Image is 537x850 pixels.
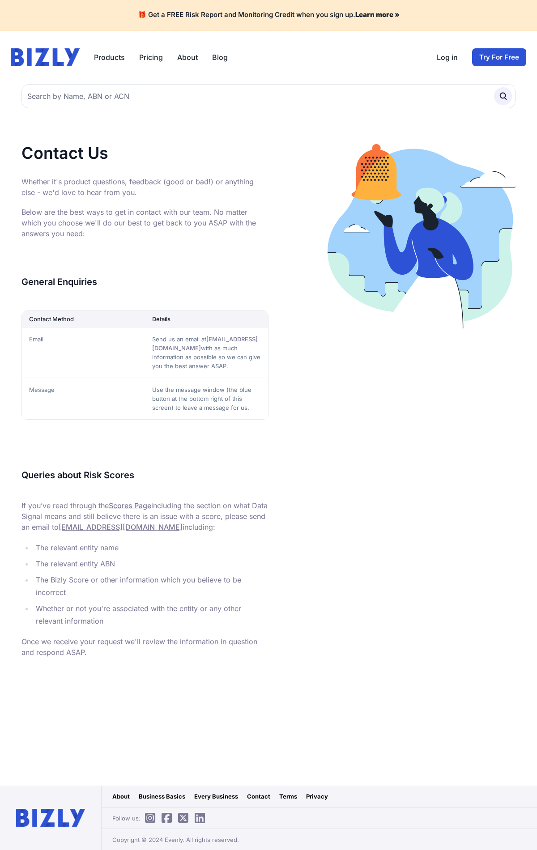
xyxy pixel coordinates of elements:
[33,574,268,599] li: The Bizly Score or other information which you believe to be incorrect
[306,792,328,801] a: Privacy
[355,10,400,19] a: Learn more »
[59,523,183,531] a: [EMAIL_ADDRESS][DOMAIN_NAME]
[22,311,145,327] th: Contact Method
[11,11,526,19] h4: 🎁 Get a FREE Risk Report and Monitoring Credit when you sign up.
[21,144,268,162] h1: Contact Us
[21,84,516,108] input: Search by Name, ABN or ACN
[112,835,239,844] span: Copyright © 2024 Evenly. All rights reserved.
[33,602,268,627] li: Whether or not you're associated with the entity or any other relevant information
[21,636,268,658] p: Once we receive your request we'll review the information in question and respond ASAP.
[22,327,145,378] td: Email
[279,792,297,801] a: Terms
[21,207,268,239] p: Below are the best ways to get in contact with our team. No matter which you choose we'll do our ...
[33,541,268,554] li: The relevant entity name
[212,52,228,63] a: Blog
[112,792,130,801] a: About
[177,52,198,63] a: About
[21,275,268,289] h3: General Enquiries
[22,378,145,419] td: Message
[94,52,125,63] button: Products
[112,814,209,823] span: Follow us:
[472,48,526,66] a: Try For Free
[139,52,163,63] a: Pricing
[139,792,185,801] a: Business Basics
[21,176,268,198] p: Whether it's product questions, feedback (good or bad!) or anything else - we'd love to hear from...
[21,468,268,482] h3: Queries about Risk Scores
[21,500,268,532] p: If you’ve read through the including the section on what Data Signal means and still believe ther...
[152,336,258,352] a: [EMAIL_ADDRESS][DOMAIN_NAME]
[437,52,458,63] a: Log in
[145,311,268,327] th: Details
[145,327,268,378] td: Send us an email at with as much information as possible so we can give you the best answer ASAP.
[194,792,238,801] a: Every Business
[33,557,268,570] li: The relevant entity ABN
[247,792,270,801] a: Contact
[145,378,268,419] td: Use the message window (the blue button at the bottom right of this screen) to leave a message fo...
[109,501,151,510] a: Scores Page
